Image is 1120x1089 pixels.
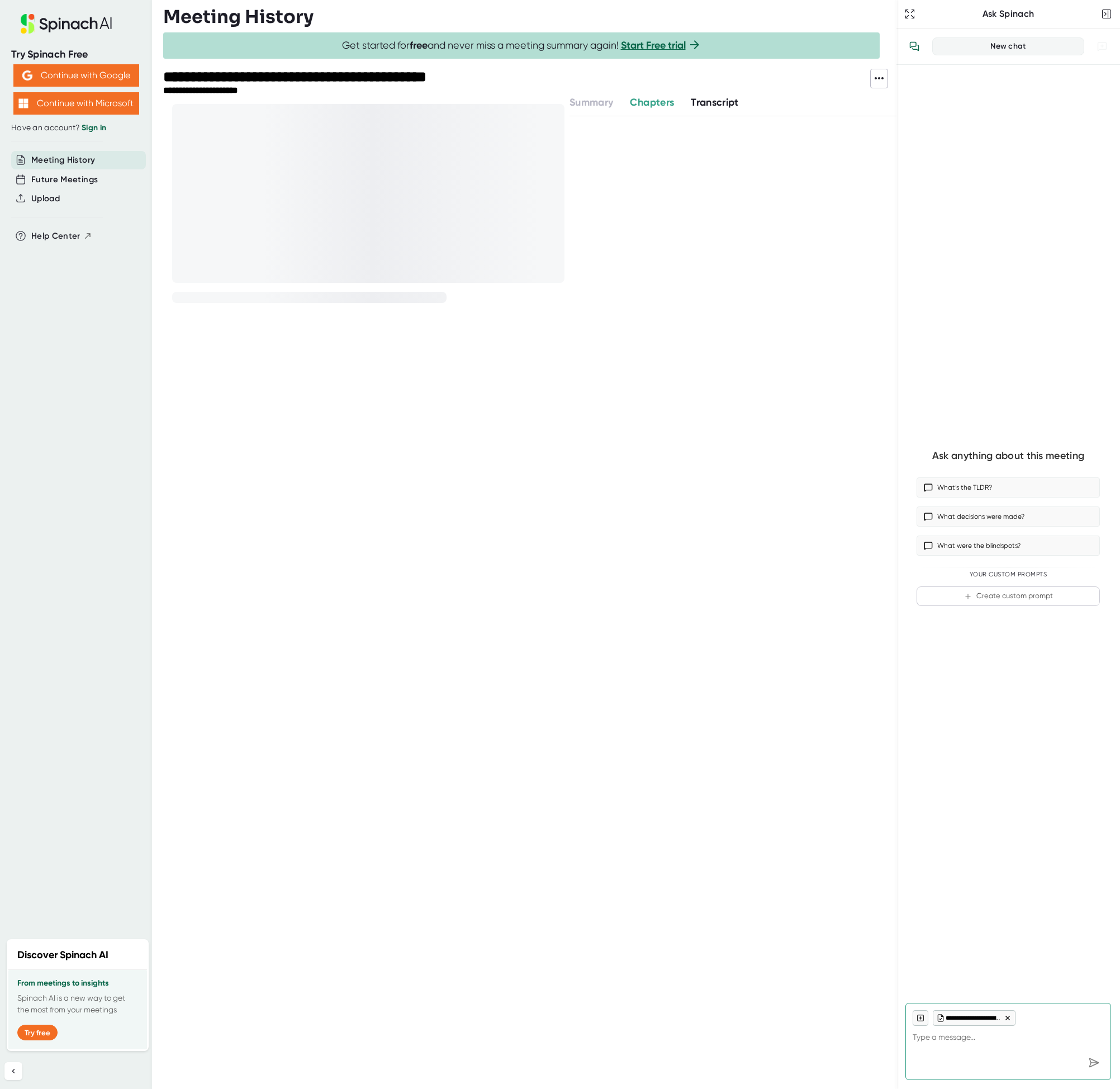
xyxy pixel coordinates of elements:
div: Send message [1084,1053,1104,1073]
button: What were the blindspots? [917,536,1100,556]
button: What decisions were made? [917,506,1100,527]
img: Aehbyd4JwY73AAAAAElFTkSuQmCC [22,70,32,81]
button: Meeting History [31,154,95,167]
div: Have an account? [11,123,141,133]
div: Try Spinach Free [11,48,141,61]
p: Spinach AI is a new way to get the most from your meetings [17,992,138,1016]
button: Help Center [31,230,92,243]
button: Summary [570,95,613,110]
b: free [410,39,428,51]
button: Close conversation sidebar [1099,6,1114,22]
h3: From meetings to insights [17,979,138,988]
div: Ask anything about this meeting [932,449,1084,462]
h3: Meeting History [163,6,314,27]
button: Create custom prompt [917,586,1100,606]
span: Get started for and never miss a meeting summary again! [342,39,701,52]
button: Expand to Ask Spinach page [902,6,918,22]
h2: Discover Spinach AI [17,948,108,963]
a: Sign in [82,123,106,132]
button: Try free [17,1025,58,1040]
span: Summary [570,96,613,108]
button: Collapse sidebar [4,1062,22,1080]
button: Transcript [691,95,739,110]
button: Upload [31,192,60,205]
span: Chapters [630,96,674,108]
button: Continue with Google [13,64,139,87]
button: What’s the TLDR? [917,477,1100,498]
span: Help Center [31,230,80,243]
div: Ask Spinach [918,8,1099,20]
button: View conversation history [903,35,926,58]
button: Future Meetings [31,173,98,186]
a: Start Free trial [621,39,686,51]
button: Chapters [630,95,674,110]
span: Transcript [691,96,739,108]
div: Your Custom Prompts [917,571,1100,579]
div: New chat [939,41,1077,51]
button: Continue with Microsoft [13,92,139,115]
